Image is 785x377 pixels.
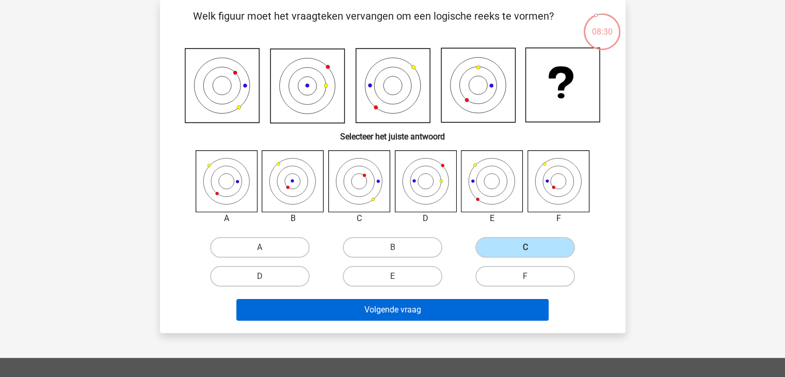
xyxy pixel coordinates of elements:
div: D [387,212,465,225]
label: A [210,237,310,258]
label: E [343,266,442,287]
label: F [475,266,575,287]
div: A [188,212,266,225]
div: 08:30 [583,12,621,38]
h6: Selecteer het juiste antwoord [177,123,609,142]
div: F [520,212,598,225]
div: B [254,212,332,225]
label: D [210,266,310,287]
label: C [475,237,575,258]
div: E [453,212,531,225]
label: B [343,237,442,258]
button: Volgende vraag [236,299,549,321]
p: Welk figuur moet het vraagteken vervangen om een logische reeks te vormen? [177,8,570,39]
div: C [321,212,398,225]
